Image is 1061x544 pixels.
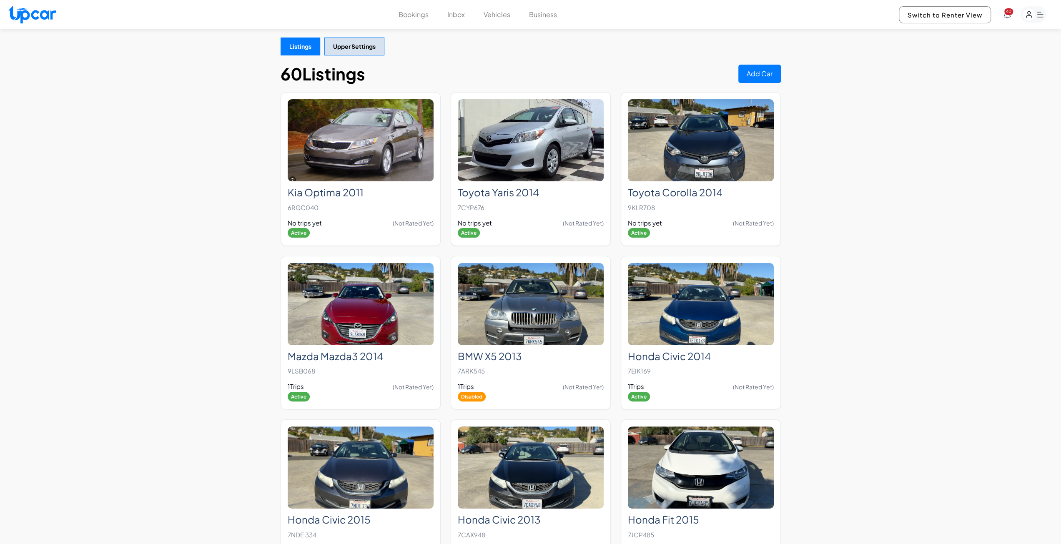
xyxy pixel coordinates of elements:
[288,202,434,213] p: 6RGC040
[288,514,434,526] h2: Honda Civic 2015
[458,99,604,181] img: Toyota Yaris 2014
[458,514,604,526] h2: Honda Civic 2013
[458,263,604,345] img: BMW X5 2013
[1004,8,1013,15] span: You have new notifications
[628,228,650,238] span: Active
[288,186,434,198] h2: Kia Optima 2011
[628,263,774,345] img: Honda Civic 2014
[628,186,774,198] h2: Toyota Corolla 2014
[288,392,310,401] span: Active
[447,10,465,20] button: Inbox
[733,219,774,227] span: (Not Rated Yet)
[281,38,320,55] button: Listings
[324,38,384,55] button: Upper Settings
[458,365,604,377] p: 7ARK545
[288,228,310,238] span: Active
[484,10,510,20] button: Vehicles
[281,64,365,84] h1: 60 Listings
[288,365,434,377] p: 9LSB068
[628,529,774,541] p: 7JCP485
[628,382,644,391] span: 1 Trips
[458,392,486,401] span: Disabled
[529,10,557,20] button: Business
[288,218,322,228] span: No trips yet
[458,382,474,391] span: 1 Trips
[288,529,434,541] p: 7NDE 334
[628,218,662,228] span: No trips yet
[628,202,774,213] p: 9KLR708
[733,383,774,391] span: (Not Rated Yet)
[628,392,650,401] span: Active
[563,383,604,391] span: (Not Rated Yet)
[8,5,56,23] img: Upcar Logo
[628,99,774,181] img: Toyota Corolla 2014
[288,263,434,345] img: Mazda Mazda3 2014
[628,350,774,362] h2: Honda Civic 2014
[458,186,604,198] h2: Toyota Yaris 2014
[628,514,774,526] h2: Honda Fit 2015
[738,65,781,83] button: Add Car
[458,218,492,228] span: No trips yet
[288,99,434,181] img: Kia Optima 2011
[628,365,774,377] p: 7EIK169
[458,350,604,362] h2: BMW X5 2013
[393,383,434,391] span: (Not Rated Yet)
[458,202,604,213] p: 7CYP676
[288,350,434,362] h2: Mazda Mazda3 2014
[458,228,480,238] span: Active
[628,426,774,509] img: Honda Fit 2015
[288,426,434,509] img: Honda Civic 2015
[458,529,604,541] p: 7CAX948
[899,6,991,23] button: Switch to Renter View
[399,10,429,20] button: Bookings
[288,382,304,391] span: 1 Trips
[393,219,434,227] span: (Not Rated Yet)
[563,219,604,227] span: (Not Rated Yet)
[458,426,604,509] img: Honda Civic 2013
